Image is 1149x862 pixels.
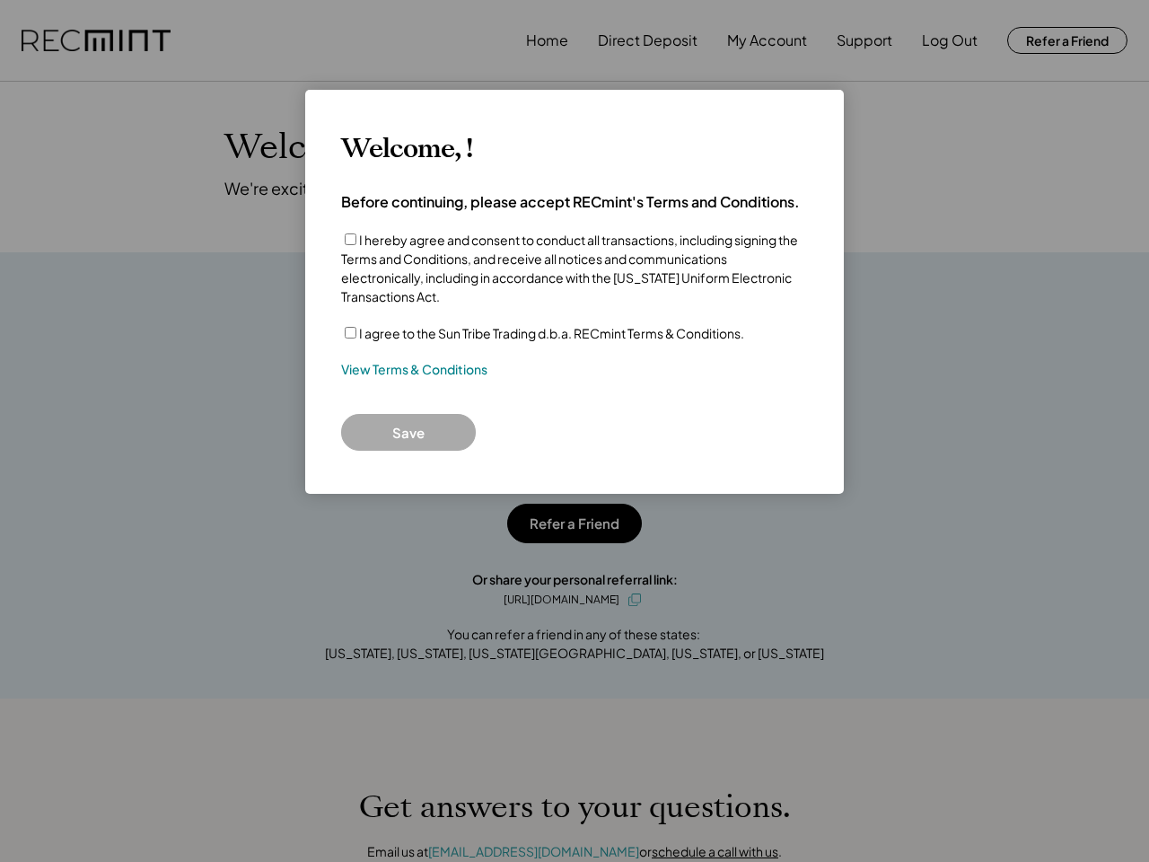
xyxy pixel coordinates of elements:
a: View Terms & Conditions [341,361,487,379]
button: Save [341,414,476,451]
h4: Before continuing, please accept RECmint's Terms and Conditions. [341,192,800,212]
label: I agree to the Sun Tribe Trading d.b.a. RECmint Terms & Conditions. [359,325,744,341]
label: I hereby agree and consent to conduct all transactions, including signing the Terms and Condition... [341,232,798,304]
h3: Welcome, ! [341,133,472,165]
